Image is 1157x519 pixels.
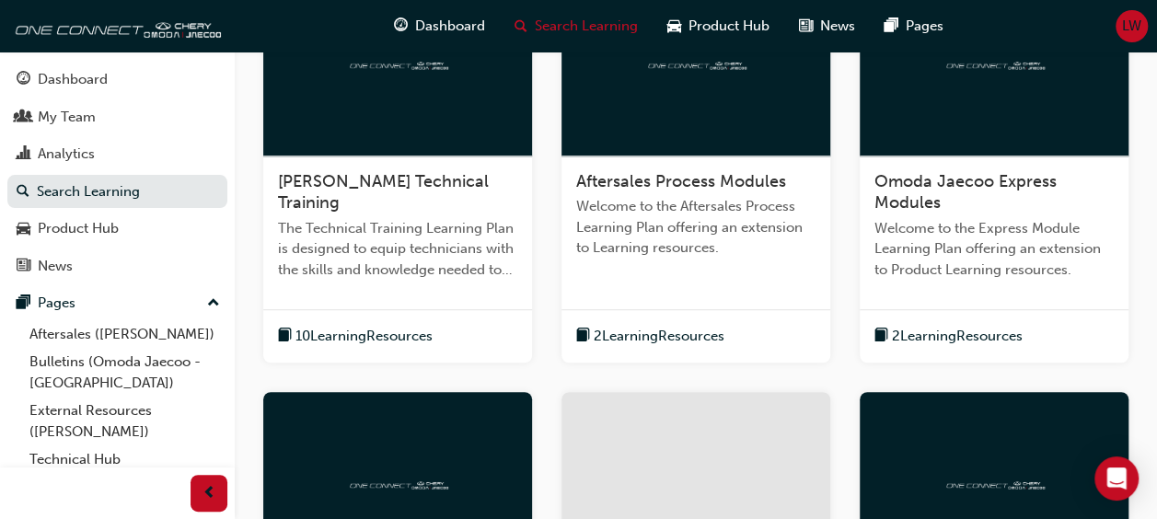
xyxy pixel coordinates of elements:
[576,325,724,348] button: book-icon2LearningResources
[394,15,408,38] span: guage-icon
[38,218,119,239] div: Product Hub
[906,16,943,37] span: Pages
[874,325,1023,348] button: book-icon2LearningResources
[500,7,653,45] a: search-iconSearch Learning
[38,107,96,128] div: My Team
[17,110,30,126] span: people-icon
[1094,456,1139,501] div: Open Intercom Messenger
[874,218,1114,281] span: Welcome to the Express Module Learning Plan offering an extension to Product Learning resources.
[22,445,227,494] a: Technical Hub ([PERSON_NAME])
[515,15,527,38] span: search-icon
[38,69,108,90] div: Dashboard
[17,221,30,237] span: car-icon
[17,146,30,163] span: chart-icon
[874,171,1057,213] span: Omoda Jaecoo Express Modules
[892,326,1023,347] span: 2 Learning Resources
[653,7,784,45] a: car-iconProduct Hub
[7,249,227,283] a: News
[22,320,227,349] a: Aftersales ([PERSON_NAME])
[7,212,227,246] a: Product Hub
[207,292,220,316] span: up-icon
[7,63,227,97] a: Dashboard
[535,16,638,37] span: Search Learning
[645,54,746,72] img: oneconnect
[7,286,227,320] button: Pages
[885,15,898,38] span: pages-icon
[7,100,227,134] a: My Team
[576,171,786,191] span: Aftersales Process Modules
[7,175,227,209] a: Search Learning
[784,7,870,45] a: news-iconNews
[17,295,30,312] span: pages-icon
[576,325,590,348] span: book-icon
[278,325,292,348] span: book-icon
[667,15,681,38] span: car-icon
[17,184,29,201] span: search-icon
[943,474,1045,491] img: oneconnect
[576,196,816,259] span: Welcome to the Aftersales Process Learning Plan offering an extension to Learning resources.
[347,474,448,491] img: oneconnect
[799,15,813,38] span: news-icon
[7,59,227,286] button: DashboardMy TeamAnalyticsSearch LearningProduct HubNews
[7,137,227,171] a: Analytics
[688,16,769,37] span: Product Hub
[874,325,888,348] span: book-icon
[17,72,30,88] span: guage-icon
[943,54,1045,72] img: oneconnect
[22,348,227,397] a: Bulletins (Omoda Jaecoo - [GEOGRAPHIC_DATA])
[278,171,489,213] span: [PERSON_NAME] Technical Training
[202,482,216,505] span: prev-icon
[820,16,855,37] span: News
[9,7,221,44] img: oneconnect
[870,7,958,45] a: pages-iconPages
[278,218,517,281] span: The Technical Training Learning Plan is designed to equip technicians with the skills and knowled...
[278,325,433,348] button: book-icon10LearningResources
[17,259,30,275] span: news-icon
[415,16,485,37] span: Dashboard
[1116,10,1148,42] button: LW
[1122,16,1141,37] span: LW
[38,256,73,277] div: News
[594,326,724,347] span: 2 Learning Resources
[38,144,95,165] div: Analytics
[347,54,448,72] img: oneconnect
[38,293,75,314] div: Pages
[22,397,227,445] a: External Resources ([PERSON_NAME])
[379,7,500,45] a: guage-iconDashboard
[295,326,433,347] span: 10 Learning Resources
